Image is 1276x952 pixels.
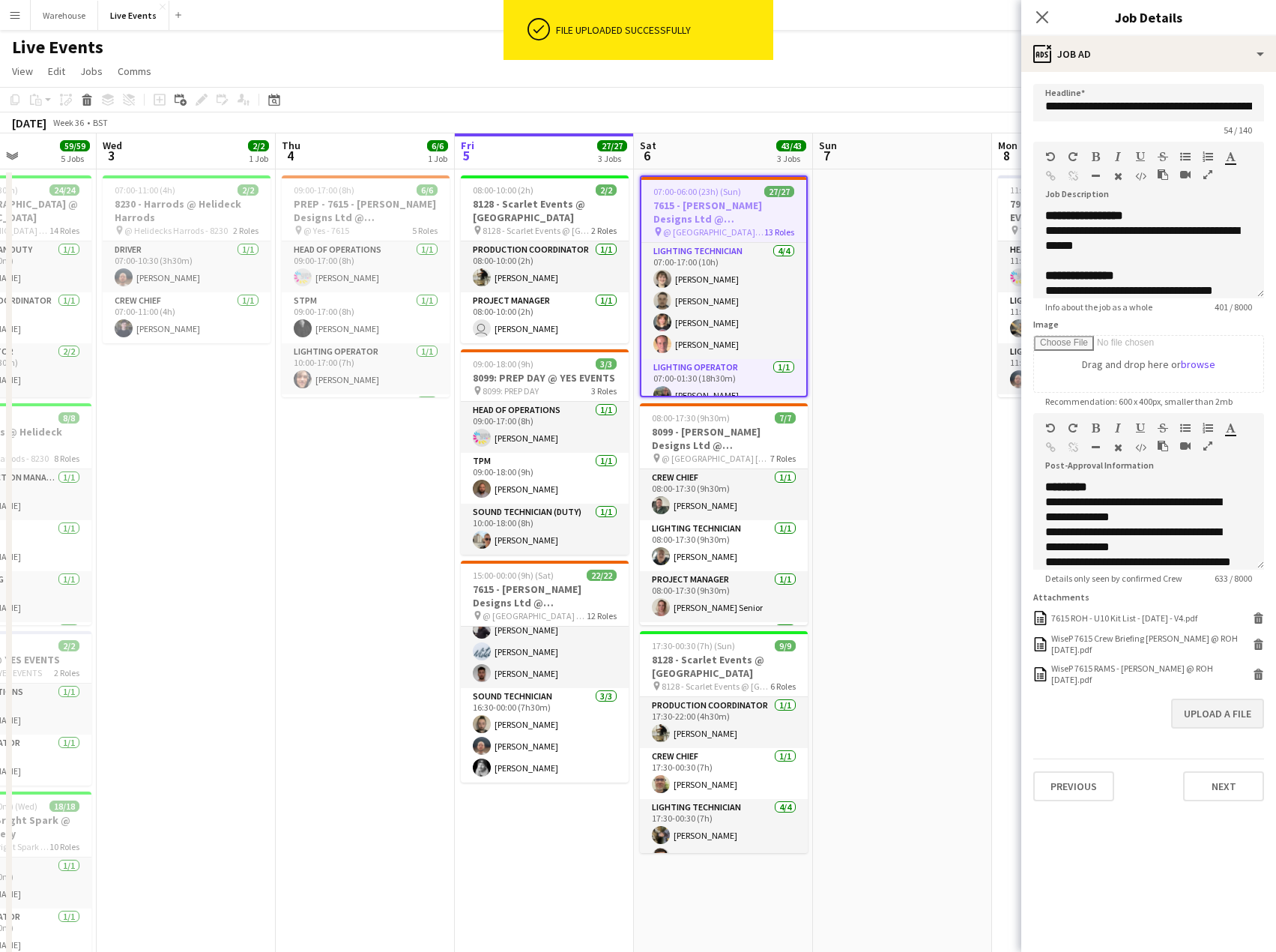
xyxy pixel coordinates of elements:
[98,1,169,30] button: Live Events
[652,640,735,651] span: 17:30-00:30 (7h) (Sun)
[49,225,79,236] span: 14 Roles
[54,667,79,678] span: 2 Roles
[777,153,805,164] div: 3 Jobs
[1045,422,1056,434] button: Undo
[1158,169,1168,181] button: Paste as plain text
[483,225,591,236] span: 8128 - Scarlet Events @ [GEOGRAPHIC_DATA]
[640,175,808,397] app-job-card: 07:00-06:00 (23h) (Sun)27/277615 - [PERSON_NAME] Designs Ltd @ [GEOGRAPHIC_DATA] @ [GEOGRAPHIC_DA...
[60,140,90,151] span: 59/59
[1090,151,1101,163] button: Bold
[1113,422,1123,434] button: Italic
[640,622,808,673] app-card-role: Sound Operator1/1
[640,653,808,680] h3: 8128 - Scarlet Events @ [GEOGRAPHIC_DATA]
[461,349,629,555] app-job-card: 09:00-18:00 (9h)3/38099: PREP DAY @ YES EVENTS 8099: PREP DAY3 RolesHead of Operations1/109:00-17...
[1135,422,1146,434] button: Underline
[640,748,808,799] app-card-role: Crew Chief1/117:30-00:30 (7h)[PERSON_NAME]
[1135,151,1146,163] button: Underline
[238,184,258,196] span: 2/2
[112,61,157,81] a: Comms
[641,359,806,410] app-card-role: Lighting Operator1/107:00-01:30 (18h30m)[PERSON_NAME]
[764,186,794,197] span: 27/27
[596,184,617,196] span: 2/2
[1021,7,1276,27] h3: Job Details
[775,412,796,424] span: 7/7
[556,23,767,37] div: File uploaded successfully
[638,147,656,164] span: 6
[279,147,300,164] span: 4
[770,453,796,464] span: 7 Roles
[103,139,122,152] span: Wed
[764,226,794,238] span: 13 Roles
[473,184,533,196] span: 08:00-10:00 (2h)
[598,153,626,164] div: 3 Jobs
[652,412,730,424] span: 08:00-17:30 (9h30m)
[998,175,1166,397] div: 11:00-17:00 (6h)4/47917 - PREP DAY @ YES EVENTS 7917 - PREP DAY AT YES EVENTS4 RolesHead of Opera...
[461,175,629,343] app-job-card: 08:00-10:00 (2h)2/28128 - Scarlet Events @ [GEOGRAPHIC_DATA] 8128 - Scarlet Events @ [GEOGRAPHIC_...
[461,292,629,343] app-card-role: Project Manager1/108:00-10:00 (2h) [PERSON_NAME]
[461,402,629,453] app-card-role: Head of Operations1/109:00-17:00 (8h)[PERSON_NAME]
[1203,301,1264,313] span: 401 / 8000
[596,358,617,370] span: 3/3
[282,241,450,292] app-card-role: Head of Operations1/109:00-17:00 (8h)[PERSON_NAME]
[103,175,270,343] app-job-card: 07:00-11:00 (4h)2/28230 - Harrods @ Helideck Harrods @ Helidecks Harrods - 82302 RolesDriver1/107...
[1033,771,1114,801] button: Previous
[662,453,770,464] span: @ [GEOGRAPHIC_DATA] [GEOGRAPHIC_DATA] - 8099
[473,358,533,370] span: 09:00-18:00 (9h)
[6,61,39,81] a: View
[1020,225,1128,236] span: 7917 - PREP DAY AT YES EVENTS
[58,640,79,651] span: 2/2
[1180,422,1191,434] button: Unordered List
[1203,573,1264,584] span: 633 / 8000
[103,292,270,343] app-card-role: Crew Chief1/107:00-11:00 (4h)[PERSON_NAME]
[817,147,837,164] span: 7
[427,140,448,151] span: 6/6
[282,175,450,397] app-job-card: 09:00-17:00 (8h)6/6PREP - 7615 - [PERSON_NAME] Designs Ltd @ [GEOGRAPHIC_DATA] @ Yes - 76155 Role...
[641,199,806,226] h3: 7615 - [PERSON_NAME] Designs Ltd @ [GEOGRAPHIC_DATA]
[49,117,87,128] span: Week 36
[249,153,268,164] div: 1 Job
[1051,663,1249,685] div: WiseP 7615 RAMS - Johnny Roxburgh @ ROH 06th Sep 2025.pdf
[1021,36,1276,72] div: Job Ad
[461,504,629,555] app-card-role: Sound Technician (Duty)1/110:00-18:00 (8h)[PERSON_NAME]
[640,631,808,853] app-job-card: 17:30-00:30 (7h) (Sun)9/98128 - Scarlet Events @ [GEOGRAPHIC_DATA] 8128 - Scarlet Events @ [GEOGR...
[587,570,617,581] span: 22/22
[1033,301,1164,313] span: Info about the job as a whole
[461,139,474,152] span: Fri
[12,36,103,58] h1: Live Events
[49,841,79,852] span: 10 Roles
[461,582,629,609] h3: 7615 - [PERSON_NAME] Designs Ltd @ [GEOGRAPHIC_DATA]
[1183,771,1264,801] button: Next
[663,226,764,238] span: @ [GEOGRAPHIC_DATA] - 7615
[1158,422,1168,434] button: Strikethrough
[124,225,228,236] span: @ Helidecks Harrods - 8230
[996,147,1018,164] span: 8
[1113,151,1123,163] button: Italic
[640,571,808,622] app-card-role: Project Manager1/108:00-17:30 (9h30m)[PERSON_NAME] Senior
[1225,422,1236,434] button: Text Color
[54,453,79,464] span: 8 Roles
[998,343,1166,394] app-card-role: Lighting Technician1/111:00-17:00 (6h)[PERSON_NAME]
[1033,591,1089,603] label: Attachments
[591,385,617,397] span: 3 Roles
[118,64,151,78] span: Comms
[1135,170,1146,182] button: HTML Code
[1033,573,1194,584] span: Details only seen by confirmed Crew
[1051,612,1197,624] div: 7615 ROH - U10 Kit List - 05th Sep - V4.pdf
[248,140,269,151] span: 2/2
[412,225,438,236] span: 5 Roles
[653,186,741,197] span: 07:00-06:00 (23h) (Sun)
[31,1,98,30] button: Warehouse
[459,147,474,164] span: 5
[597,140,627,151] span: 27/27
[74,61,109,81] a: Jobs
[103,241,270,292] app-card-role: Driver1/107:00-10:30 (3h30m)[PERSON_NAME]
[1051,633,1249,655] div: WiseP 7615 Crew Briefing Johnny Roxburgh @ ROH 06th Sep 2025.pdf
[1068,151,1078,163] button: Redo
[640,139,656,152] span: Sat
[776,140,806,151] span: 43/43
[1045,151,1056,163] button: Undo
[1203,151,1213,163] button: Ordered List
